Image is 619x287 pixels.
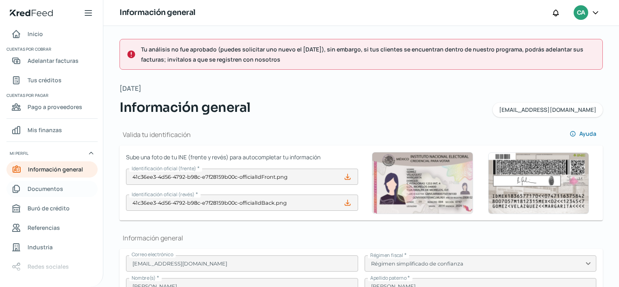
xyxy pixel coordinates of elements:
[6,161,98,178] a: Información general
[579,131,596,137] span: Ayuda
[132,165,196,172] span: Identificación oficial (frente)
[6,122,98,138] a: Mis finanzas
[370,274,406,281] span: Apellido paterno
[28,75,62,85] span: Tus créditos
[28,102,82,112] span: Pago a proveedores
[577,8,585,18] span: CA
[132,191,194,198] span: Identificación oficial (revés)
[6,72,98,88] a: Tus créditos
[6,26,98,42] a: Inicio
[28,261,69,272] span: Redes sociales
[6,239,98,255] a: Industria
[6,45,96,53] span: Cuentas por cobrar
[28,29,43,39] span: Inicio
[126,152,358,162] span: Sube una foto de tu INE (frente y revés) para autocompletar tu información
[28,125,62,135] span: Mis finanzas
[6,99,98,115] a: Pago a proveedores
[28,56,79,66] span: Adelantar facturas
[28,223,60,233] span: Referencias
[563,126,603,142] button: Ayuda
[499,107,596,113] span: [EMAIL_ADDRESS][DOMAIN_NAME]
[120,7,196,19] h1: Información general
[370,252,403,259] span: Régimen fiscal
[120,83,141,94] span: [DATE]
[120,130,191,139] h1: Valida tu identificación
[132,251,173,258] span: Correo electrónico
[6,259,98,275] a: Redes sociales
[120,233,603,242] h1: Información general
[141,44,596,64] span: Tu análisis no fue aprobado (puedes solicitar uno nuevo el [DATE]), sin embargo, si tus clientes ...
[28,242,53,252] span: Industria
[10,150,28,157] span: Mi perfil
[28,184,63,194] span: Documentos
[132,274,156,281] span: Nombre(s)
[6,200,98,216] a: Buró de crédito
[28,203,70,213] span: Buró de crédito
[6,181,98,197] a: Documentos
[6,220,98,236] a: Referencias
[372,152,473,214] img: Ejemplo de identificación oficial (frente)
[6,92,96,99] span: Cuentas por pagar
[28,164,83,174] span: Información general
[6,53,98,69] a: Adelantar facturas
[120,98,251,117] span: Información general
[488,152,589,214] img: Ejemplo de identificación oficial (revés)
